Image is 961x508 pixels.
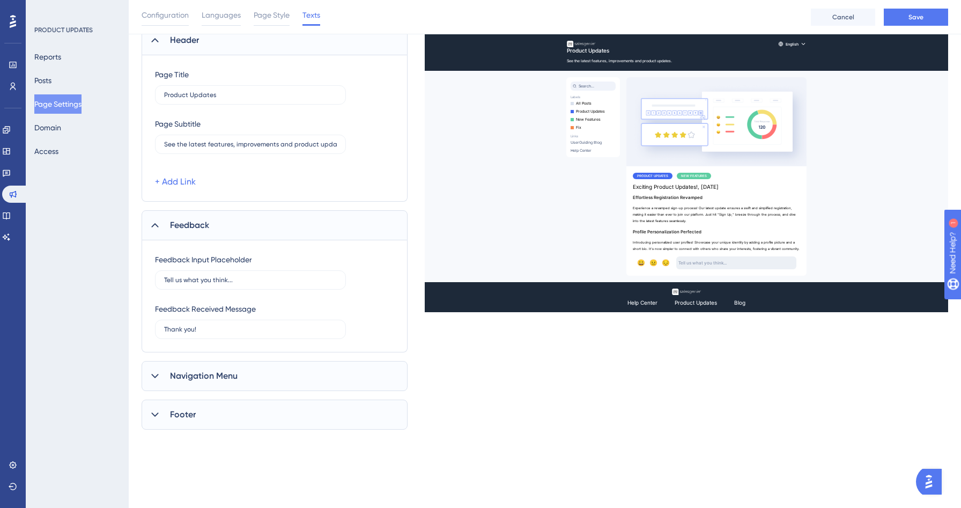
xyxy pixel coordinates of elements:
input: Type a message [164,326,337,333]
input: Product Updates [164,91,337,99]
span: Footer [170,408,196,421]
div: Feedback Received Message [155,303,256,315]
span: Feedback [170,219,209,232]
button: Domain [34,118,61,137]
a: + Add Link [155,175,196,188]
span: Header [170,34,199,47]
div: Page Title [155,68,189,81]
span: Texts [302,9,320,21]
input: See the latest features, improvements and product updates. [164,141,337,148]
span: Need Help? [25,3,67,16]
input: Tell us what you think... [164,276,337,284]
div: Page Subtitle [155,117,201,130]
div: PRODUCT UPDATES [34,26,93,34]
button: Reports [34,47,61,67]
span: Navigation Menu [170,370,238,382]
button: Page Settings [34,94,82,114]
button: Posts [34,71,51,90]
span: Save [908,13,923,21]
span: Cancel [832,13,854,21]
div: 1 [75,5,78,14]
span: Configuration [142,9,189,21]
button: Cancel [811,9,875,26]
span: Languages [202,9,241,21]
span: Page Style [254,9,290,21]
div: Feedback Input Placeholder [155,253,252,266]
button: Save [884,9,948,26]
iframe: UserGuiding AI Assistant Launcher [916,466,948,498]
button: Access [34,142,58,161]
